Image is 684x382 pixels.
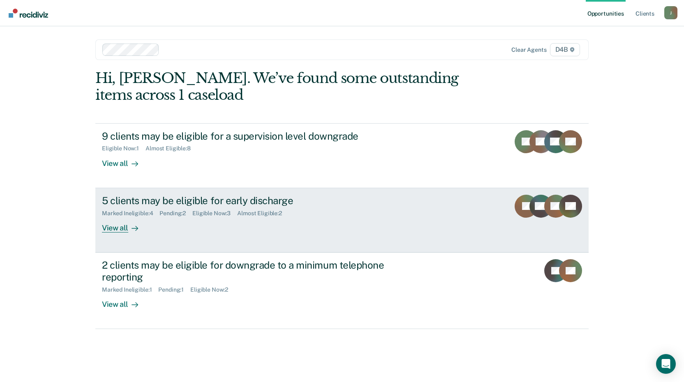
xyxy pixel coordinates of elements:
[146,145,197,152] div: Almost Eligible : 8
[192,210,237,217] div: Eligible Now : 3
[102,259,391,283] div: 2 clients may be eligible for downgrade to a minimum telephone reporting
[102,145,146,152] div: Eligible Now : 1
[102,195,391,207] div: 5 clients may be eligible for early discharge
[95,253,589,329] a: 2 clients may be eligible for downgrade to a minimum telephone reportingMarked Ineligible:1Pendin...
[102,216,148,232] div: View all
[158,286,190,293] div: Pending : 1
[664,6,677,19] div: J
[95,123,589,188] a: 9 clients may be eligible for a supervision level downgradeEligible Now:1Almost Eligible:8View all
[159,210,192,217] div: Pending : 2
[102,152,148,168] div: View all
[190,286,235,293] div: Eligible Now : 2
[102,286,158,293] div: Marked Ineligible : 1
[656,354,676,374] div: Open Intercom Messenger
[664,6,677,19] button: Profile dropdown button
[95,70,490,104] div: Hi, [PERSON_NAME]. We’ve found some outstanding items across 1 caseload
[102,210,159,217] div: Marked Ineligible : 4
[511,46,546,53] div: Clear agents
[237,210,289,217] div: Almost Eligible : 2
[102,293,148,309] div: View all
[95,188,589,253] a: 5 clients may be eligible for early dischargeMarked Ineligible:4Pending:2Eligible Now:3Almost Eli...
[102,130,391,142] div: 9 clients may be eligible for a supervision level downgrade
[550,43,580,56] span: D4B
[9,9,48,18] img: Recidiviz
